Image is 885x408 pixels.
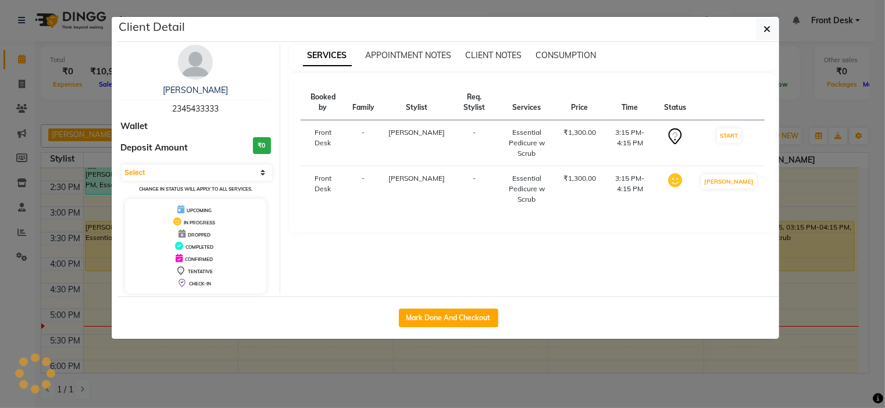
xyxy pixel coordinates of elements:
th: Booked by [301,85,345,120]
td: - [452,166,497,212]
th: Price [556,85,603,120]
span: CLIENT NOTES [466,50,522,60]
span: IN PROGRESS [184,220,215,226]
img: avatar [178,45,213,80]
div: ₹1,300.00 [563,173,596,184]
small: Change in status will apply to all services. [139,186,252,192]
button: [PERSON_NAME] [701,174,756,189]
div: Essential Pedicure w Scrub [504,127,549,159]
a: [PERSON_NAME] [163,85,228,95]
span: SERVICES [303,45,352,66]
span: Wallet [120,120,148,133]
span: COMPLETED [185,244,213,250]
td: Front Desk [301,166,345,212]
h3: ₹0 [253,137,271,154]
span: DROPPED [188,232,210,238]
td: 3:15 PM-4:15 PM [603,120,657,166]
span: [PERSON_NAME] [388,128,445,137]
th: Time [603,85,657,120]
td: Front Desk [301,120,345,166]
span: [PERSON_NAME] [388,174,445,182]
span: Deposit Amount [120,141,188,155]
th: Family [345,85,381,120]
td: - [345,120,381,166]
span: UPCOMING [187,207,212,213]
button: Mark Done And Checkout [399,309,498,327]
div: Essential Pedicure w Scrub [504,173,549,205]
th: Services [497,85,556,120]
span: CHECK-IN [189,281,211,287]
span: CONSUMPTION [536,50,597,60]
span: APPOINTMENT NOTES [366,50,452,60]
span: 2345433333 [172,103,219,114]
h5: Client Detail [119,18,185,35]
td: 3:15 PM-4:15 PM [603,166,657,212]
th: Stylist [381,85,452,120]
span: TENTATIVE [188,269,213,274]
td: - [452,120,497,166]
button: START [717,128,741,143]
span: CONFIRMED [185,256,213,262]
th: Status [657,85,693,120]
td: - [345,166,381,212]
div: ₹1,300.00 [563,127,596,138]
th: Req. Stylist [452,85,497,120]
